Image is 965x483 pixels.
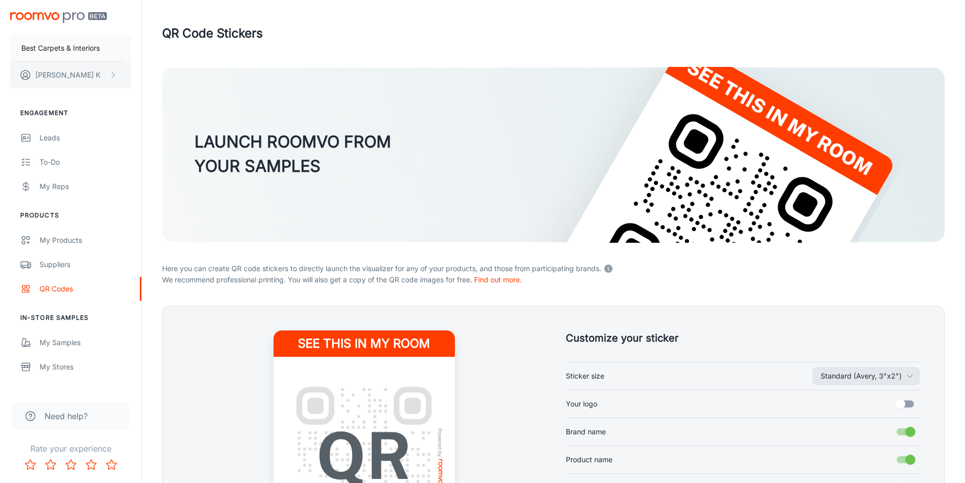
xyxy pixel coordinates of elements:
button: Rate 4 star [81,455,101,475]
span: Sticker size [566,370,604,382]
p: We recommend professional printing. You will also get a copy of the QR code images for free. [162,274,945,285]
div: Suppliers [40,259,131,270]
span: Your logo [566,398,597,410]
a: Find out more. [474,275,522,284]
div: QR Codes [40,283,131,294]
p: Here you can create QR code stickers to directly launch the visualizer for any of your products, ... [162,261,945,274]
button: [PERSON_NAME] K [10,62,131,88]
h5: Customize your sticker [566,330,920,346]
button: Rate 2 star [41,455,61,475]
p: [PERSON_NAME] K [35,69,100,81]
span: Need help? [45,410,88,422]
p: Best Carpets & Interiors [21,43,100,54]
div: My Stores [40,361,131,373]
h3: LAUNCH ROOMVO FROM YOUR SAMPLES [195,130,391,178]
span: Brand name [566,426,606,437]
div: My Products [40,235,131,246]
div: To-do [40,157,131,168]
button: Sticker size [813,367,920,385]
button: Rate 5 star [101,455,122,475]
span: Powered by [435,428,445,457]
h4: See this in my room [274,330,455,357]
span: Product name [566,454,612,465]
div: My Reps [40,181,131,192]
p: Rate your experience [8,442,133,455]
img: Roomvo PRO Beta [10,12,107,23]
h1: QR Code Stickers [162,24,263,43]
button: Rate 3 star [61,455,81,475]
div: Leads [40,132,131,143]
button: Best Carpets & Interiors [10,35,131,61]
button: Rate 1 star [20,455,41,475]
div: My Samples [40,337,131,348]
